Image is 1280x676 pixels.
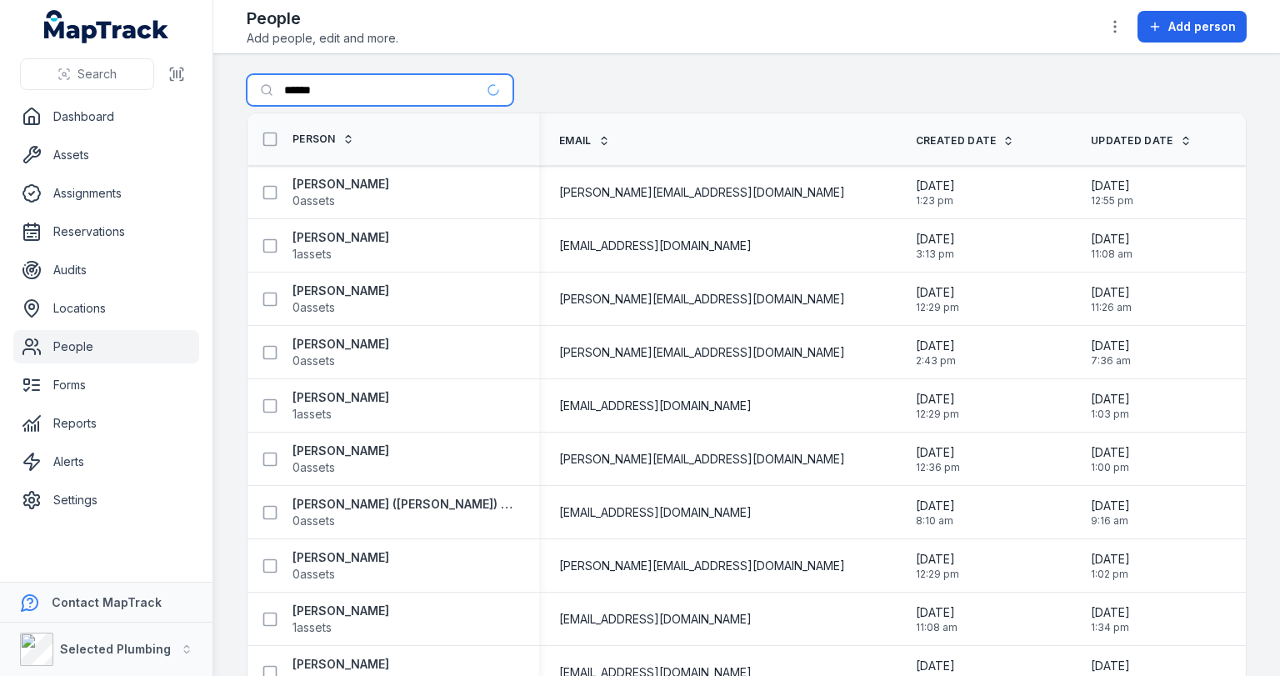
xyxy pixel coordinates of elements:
strong: [PERSON_NAME] [292,656,389,673]
a: [PERSON_NAME]0assets [292,549,389,583]
span: 11:26 am [1091,301,1132,314]
a: Forms [13,368,199,402]
span: 0 assets [292,353,335,369]
span: Search [77,66,117,83]
span: [DATE] [1091,338,1131,354]
span: [DATE] [916,498,955,514]
span: 3:13 pm [916,248,955,261]
span: 11:08 am [1091,248,1132,261]
strong: [PERSON_NAME] [292,443,389,459]
span: [DATE] [1091,658,1135,674]
strong: Contact MapTrack [52,595,162,609]
span: [EMAIL_ADDRESS][DOMAIN_NAME] [559,504,752,521]
span: [DATE] [916,391,959,408]
span: 1:00 pm [1091,461,1130,474]
time: 2/28/2025, 3:13:20 PM [916,231,955,261]
span: 2:43 pm [916,354,956,368]
span: 0 assets [292,459,335,476]
span: 1:02 pm [1091,568,1130,581]
span: 0 assets [292,513,335,529]
a: Settings [13,483,199,517]
a: [PERSON_NAME]1assets [292,603,389,636]
strong: [PERSON_NAME] [292,549,389,566]
time: 8/18/2025, 1:02:24 PM [1091,551,1130,581]
span: [DATE] [916,444,960,461]
span: [DATE] [1091,391,1130,408]
a: Reports [13,407,199,440]
span: 1 assets [292,406,332,423]
span: 8:10 am [916,514,955,528]
a: [PERSON_NAME]1assets [292,389,389,423]
a: Audits [13,253,199,287]
span: 1:34 pm [1091,621,1130,634]
span: 0 assets [292,193,335,209]
strong: [PERSON_NAME] [292,283,389,299]
time: 8/18/2025, 12:55:35 PM [1091,178,1133,208]
strong: [PERSON_NAME] ([PERSON_NAME]) Yustanti [292,496,519,513]
a: Dashboard [13,100,199,133]
a: [PERSON_NAME]0assets [292,443,389,476]
a: Email [559,134,610,148]
span: [DATE] [916,551,959,568]
span: [DATE] [1091,231,1132,248]
span: 1:03 pm [1091,408,1130,421]
strong: [PERSON_NAME] [292,389,389,406]
span: 12:29 pm [916,568,959,581]
time: 6/30/2025, 2:43:19 PM [916,338,956,368]
span: [DATE] [1091,444,1130,461]
a: People [13,330,199,363]
time: 8/15/2025, 1:34:17 PM [1091,604,1130,634]
span: Add person [1168,18,1236,35]
a: Person [292,133,354,146]
a: Alerts [13,445,199,478]
span: 9:16 am [1091,514,1130,528]
span: [DATE] [1091,604,1130,621]
time: 8/18/2025, 11:26:11 AM [1091,284,1132,314]
time: 7/15/2025, 12:36:48 PM [916,444,960,474]
a: [PERSON_NAME]0assets [292,283,389,316]
span: [DATE] [1091,284,1132,301]
span: [EMAIL_ADDRESS][DOMAIN_NAME] [559,398,752,414]
strong: [PERSON_NAME] [292,336,389,353]
span: [DATE] [1091,498,1130,514]
a: Reservations [13,215,199,248]
a: Assignments [13,177,199,210]
time: 1/14/2025, 12:29:42 PM [916,391,959,421]
span: [DATE] [916,231,955,248]
a: MapTrack [44,10,169,43]
a: Locations [13,292,199,325]
time: 8/18/2025, 1:00:03 PM [1091,444,1130,474]
button: Search [20,58,154,90]
a: Updated Date [1091,134,1192,148]
span: 0 assets [292,566,335,583]
span: [DATE] [1091,178,1133,194]
button: Add person [1137,11,1247,43]
a: [PERSON_NAME]1assets [292,229,389,263]
time: 5/7/2025, 11:08:58 AM [916,604,957,634]
time: 1/14/2025, 12:29:42 PM [916,551,959,581]
span: [DATE] [916,658,959,674]
time: 2/13/2025, 1:23:00 PM [916,178,955,208]
span: [EMAIL_ADDRESS][DOMAIN_NAME] [559,611,752,628]
span: [DATE] [916,338,956,354]
span: 1:23 pm [916,194,955,208]
h2: People [247,7,398,30]
strong: [PERSON_NAME] [292,603,389,619]
a: Created Date [916,134,1015,148]
time: 8/15/2025, 9:16:51 AM [1091,498,1130,528]
span: [PERSON_NAME][EMAIL_ADDRESS][DOMAIN_NAME] [559,291,845,308]
span: 1 assets [292,619,332,636]
span: 1 assets [292,246,332,263]
span: [PERSON_NAME][EMAIL_ADDRESS][DOMAIN_NAME] [559,451,845,468]
a: [PERSON_NAME]0assets [292,336,389,369]
span: Add people, edit and more. [247,30,398,47]
span: [DATE] [916,178,955,194]
time: 1/14/2025, 12:29:42 PM [916,284,959,314]
strong: [PERSON_NAME] [292,176,389,193]
span: 12:36 pm [916,461,960,474]
span: Email [559,134,592,148]
span: [EMAIL_ADDRESS][DOMAIN_NAME] [559,238,752,254]
span: 7:36 am [1091,354,1131,368]
span: Person [292,133,336,146]
span: [DATE] [916,284,959,301]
